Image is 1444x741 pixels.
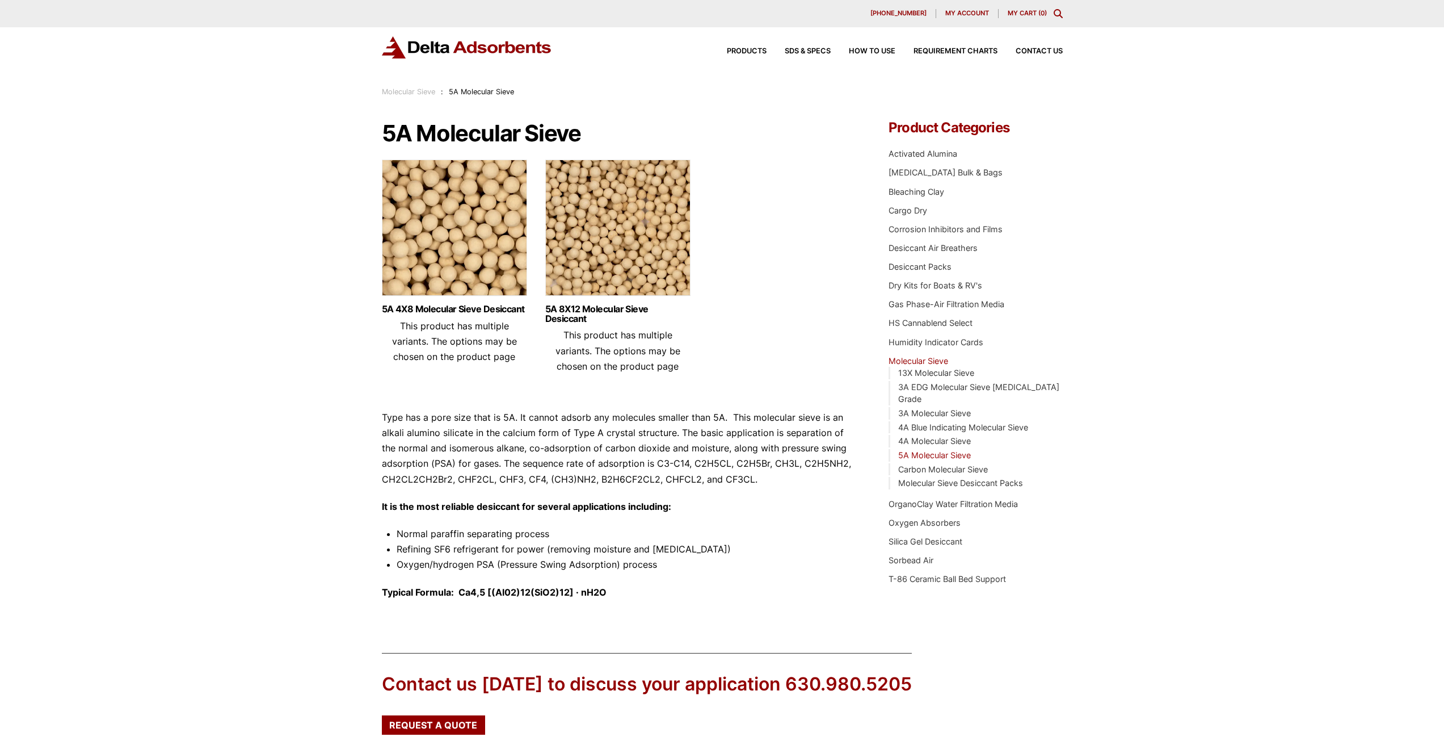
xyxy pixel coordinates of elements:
span: Request a Quote [389,721,477,730]
strong: It is the most reliable desiccant for several applications including: [382,501,671,512]
span: This product has multiple variants. The options may be chosen on the product page [392,320,517,362]
a: Dry Kits for Boats & RV's [889,281,982,290]
a: 5A 8X12 Molecular Sieve Desiccant [545,304,691,324]
a: Sorbead Air [889,555,933,565]
a: 13X Molecular Sieve [898,368,974,378]
a: My Cart (0) [1008,9,1047,17]
span: My account [945,10,989,16]
a: Oxygen Absorbers [889,518,961,528]
a: Corrosion Inhibitors and Films [889,224,1003,234]
span: [PHONE_NUMBER] [870,10,927,16]
a: Silica Gel Desiccant [889,537,962,546]
a: Molecular Sieve [889,356,948,366]
span: Products [727,48,767,55]
a: Contact Us [997,48,1063,55]
a: [MEDICAL_DATA] Bulk & Bags [889,168,1003,177]
a: OrganoClay Water Filtration Media [889,499,1018,509]
a: Products [709,48,767,55]
a: 3A Molecular Sieve [898,408,971,418]
a: My account [936,9,999,18]
a: 5A 4X8 Molecular Sieve Desiccant [382,304,527,314]
h4: Product Categories [889,121,1062,135]
a: 3A EDG Molecular Sieve [MEDICAL_DATA] Grade [898,382,1059,404]
img: Delta Adsorbents [382,36,552,58]
a: How to Use [831,48,895,55]
a: SDS & SPECS [767,48,831,55]
a: Gas Phase-Air Filtration Media [889,299,1004,309]
p: Type has a pore size that is 5A. It cannot adsorb any molecules smaller than 5A. This molecular s... [382,410,855,487]
a: HS Cannablend Select [889,318,973,328]
h1: 5A Molecular Sieve [382,121,855,146]
a: [PHONE_NUMBER] [861,9,936,18]
a: Carbon Molecular Sieve [898,464,988,474]
a: Request a Quote [382,715,485,735]
strong: Typical Formula: Ca4,5 [(Al02)12(SiO2)12] · nH2O [382,587,607,598]
span: : [441,87,443,96]
a: Desiccant Air Breathers [889,243,978,253]
span: Requirement Charts [913,48,997,55]
li: Refining SF6 refrigerant for power (removing moisture and [MEDICAL_DATA]) [397,542,855,557]
span: This product has multiple variants. The options may be chosen on the product page [555,329,680,371]
span: How to Use [849,48,895,55]
a: Molecular Sieve [382,87,435,96]
a: Cargo Dry [889,206,927,215]
a: 5A Molecular Sieve [898,450,971,460]
a: Humidity Indicator Cards [889,337,983,347]
div: Toggle Modal Content [1054,9,1063,18]
li: Oxygen/hydrogen PSA (Pressure Swing Adsorption) process [397,557,855,572]
a: Desiccant Packs [889,262,952,271]
span: SDS & SPECS [785,48,831,55]
span: 5A Molecular Sieve [449,87,514,96]
a: Bleaching Clay [889,187,944,196]
a: Molecular Sieve Desiccant Packs [898,478,1023,488]
span: 0 [1041,9,1045,17]
a: 4A Molecular Sieve [898,436,971,446]
a: Requirement Charts [895,48,997,55]
div: Contact us [DATE] to discuss your application 630.980.5205 [382,672,912,697]
span: Contact Us [1016,48,1063,55]
a: Activated Alumina [889,149,957,158]
a: T-86 Ceramic Ball Bed Support [889,574,1006,584]
a: 4A Blue Indicating Molecular Sieve [898,422,1028,432]
li: Normal paraffin separating process [397,526,855,542]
